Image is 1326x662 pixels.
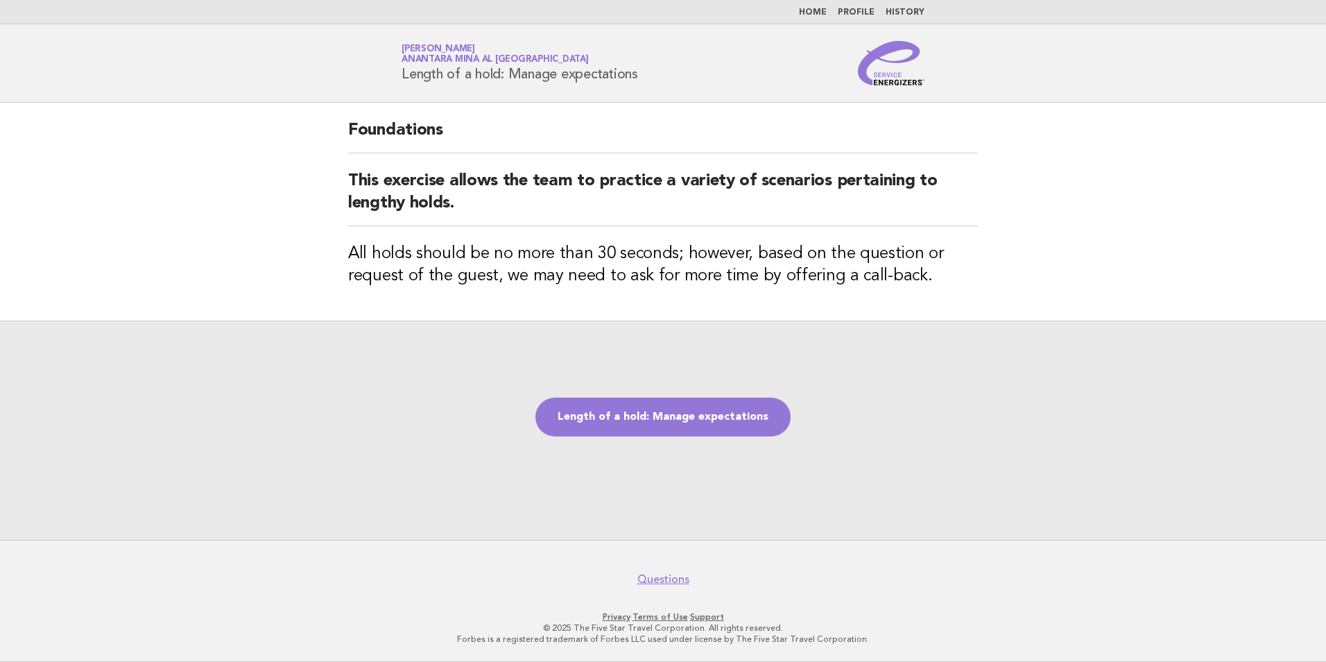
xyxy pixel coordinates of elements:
[402,45,638,81] h1: Length of a hold: Manage expectations
[838,8,875,17] a: Profile
[632,612,688,622] a: Terms of Use
[799,8,827,17] a: Home
[402,44,589,64] a: [PERSON_NAME]Anantara Mina al [GEOGRAPHIC_DATA]
[690,612,724,622] a: Support
[348,119,978,153] h2: Foundations
[637,572,689,586] a: Questions
[402,56,589,65] span: Anantara Mina al [GEOGRAPHIC_DATA]
[348,243,978,287] h3: All holds should be no more than 30 seconds; however, based on the question or request of the gue...
[239,611,1087,622] p: · ·
[239,622,1087,634] p: © 2025 The Five Star Travel Corporation. All rights reserved.
[603,612,630,622] a: Privacy
[886,8,924,17] a: History
[858,41,924,85] img: Service Energizers
[348,170,978,226] h2: This exercise allows the team to practice a variety of scenarios pertaining to lengthy holds.
[535,398,791,436] a: Length of a hold: Manage expectations
[239,634,1087,645] p: Forbes is a registered trademark of Forbes LLC used under license by The Five Star Travel Corpora...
